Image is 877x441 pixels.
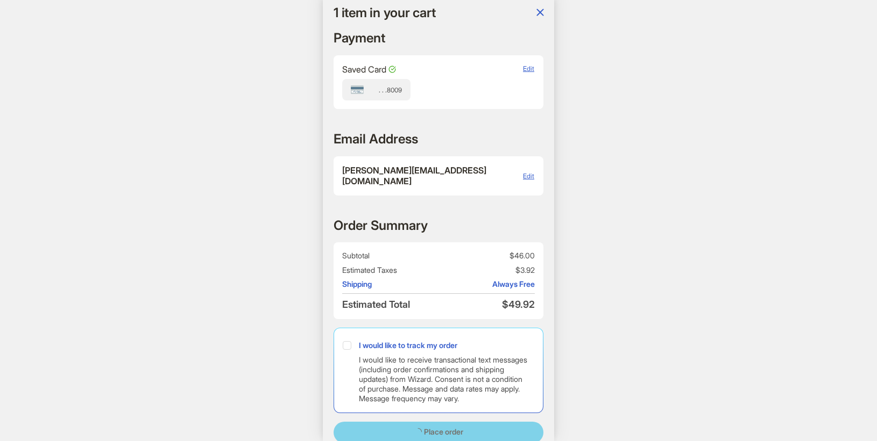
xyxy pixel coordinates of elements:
span: $46.00 [441,251,535,261]
span: Shipping [342,279,436,289]
span: $3.92 [441,265,535,275]
span: [PERSON_NAME][EMAIL_ADDRESS][DOMAIN_NAME] [342,165,522,187]
button: Edit [522,64,535,73]
span: Always Free [441,279,535,289]
h2: Email Address [334,131,418,147]
span: Place order [424,427,463,437]
span: . . . 8009 [379,86,402,95]
span: Edit [523,172,534,180]
h2: Order Summary [334,217,428,234]
h1: 1 item in your cart [334,6,435,20]
span: $49.92 [441,298,535,310]
span: loading [413,426,423,437]
h2: Payment [334,30,385,46]
span: Edit [523,64,534,73]
span: Estimated Taxes [342,265,436,275]
span: Subtotal [342,251,436,261]
button: Edit [522,165,535,187]
span: I would like to track my order [359,341,529,350]
span: Estimated Total [342,298,436,310]
span: Saved Card [342,64,396,75]
span: I would like to receive transactional text messages (including order confirmations and shipping u... [359,355,529,404]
